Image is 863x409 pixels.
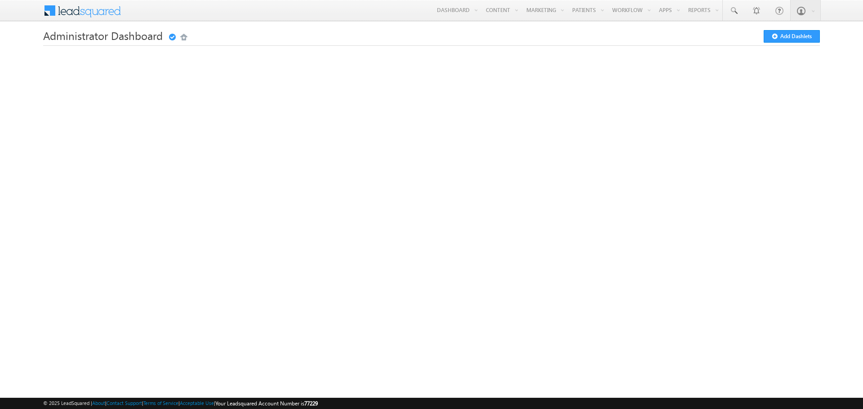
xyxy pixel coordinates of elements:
a: Contact Support [107,400,142,406]
span: 77229 [304,400,318,407]
button: Add Dashlets [764,30,820,43]
span: Your Leadsquared Account Number is [215,400,318,407]
span: Administrator Dashboard [43,28,163,43]
a: Acceptable Use [180,400,214,406]
span: © 2025 LeadSquared | | | | | [43,399,318,408]
a: Terms of Service [143,400,178,406]
a: About [92,400,105,406]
